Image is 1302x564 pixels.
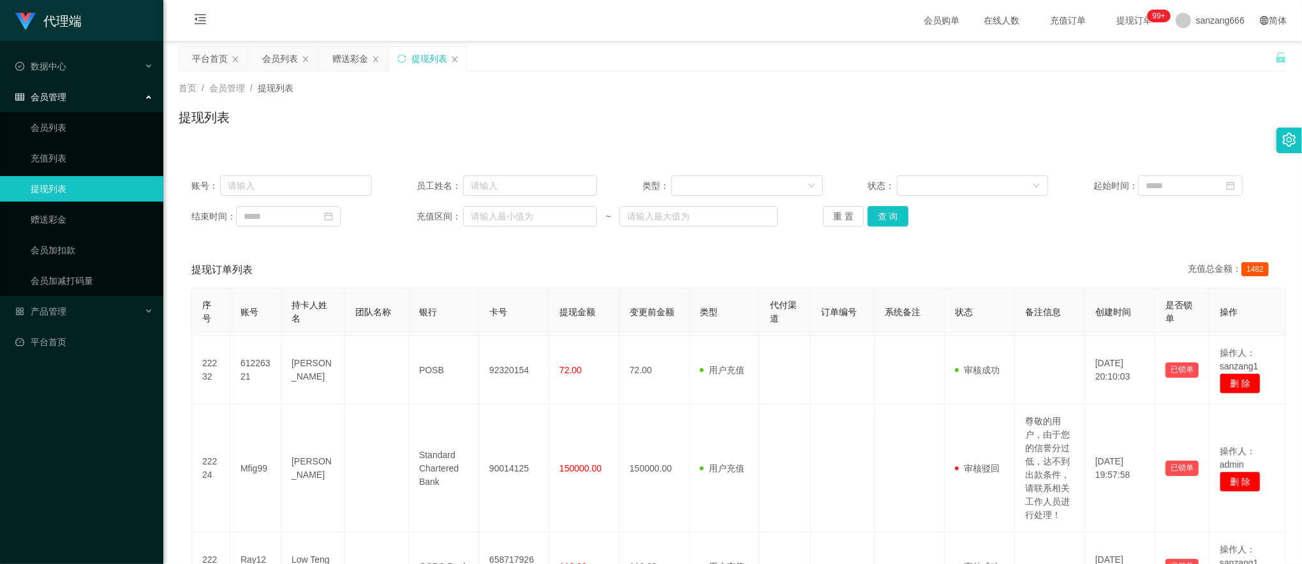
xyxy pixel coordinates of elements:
span: 会员管理 [209,83,245,93]
button: 已锁单 [1165,362,1199,378]
td: 72.00 [619,336,690,404]
td: 22232 [192,336,230,404]
span: 银行 [419,307,437,317]
i: 图标: table [15,93,24,101]
span: 序号 [202,300,211,323]
a: 会员列表 [31,115,153,140]
div: 提现列表 [411,47,447,71]
span: 账号： [191,179,220,193]
span: 充值区间： [417,210,463,223]
sup: 1159 [1148,10,1171,22]
span: 充值订单 [1044,16,1093,25]
i: 图标: appstore-o [15,307,24,316]
i: 图标: sync [397,54,406,63]
i: 图标: calendar [1226,181,1235,190]
span: 操作人：sanzang1 [1220,348,1259,371]
span: 审核驳回 [955,463,1000,473]
span: 72.00 [559,365,582,375]
span: 订单编号 [821,307,857,317]
i: 图标: down [1033,182,1040,191]
i: 图标: global [1260,16,1269,25]
span: 数据中心 [15,61,66,71]
span: 类型： [642,179,671,193]
a: 图标: dashboard平台首页 [15,329,153,355]
a: 会员加扣款 [31,237,153,263]
div: 充值总金额： [1188,262,1274,278]
span: 提现金额 [559,307,595,317]
i: 图标: check-circle-o [15,62,24,71]
button: 删 除 [1220,373,1261,394]
div: 平台首页 [192,47,228,71]
span: ~ [597,210,619,223]
span: 持卡人姓名 [292,300,327,323]
td: 22224 [192,404,230,533]
span: 操作 [1220,307,1238,317]
input: 请输入 [220,175,372,196]
img: logo.9652507e.png [15,13,36,31]
td: 150000.00 [619,404,690,533]
span: 类型 [700,307,718,317]
span: 审核成功 [955,365,1000,375]
span: 创建时间 [1095,307,1131,317]
td: 尊敬的用户，由于您的信誉分过低，达不到出款条件，请联系相关工作人员进行处理！ [1015,404,1085,533]
td: 90014125 [479,404,549,533]
span: 150000.00 [559,463,602,473]
span: 用户充值 [700,463,744,473]
h1: 代理端 [43,1,82,41]
i: 图标: close [232,56,239,63]
span: 状态： [868,179,897,193]
span: 在线人数 [978,16,1026,25]
td: Mfig99 [230,404,281,533]
span: / [250,83,253,93]
span: 卡号 [489,307,507,317]
a: 会员加减打码量 [31,268,153,293]
td: [PERSON_NAME] [281,336,345,404]
td: [DATE] 19:57:58 [1085,404,1155,533]
span: 提现订单 [1111,16,1159,25]
td: Standard Chartered Bank [409,404,479,533]
span: 结束时间： [191,210,236,223]
a: 提现列表 [31,176,153,202]
span: 员工姓名： [417,179,463,193]
div: 会员列表 [262,47,298,71]
span: 代付渠道 [770,300,797,323]
span: 1482 [1241,262,1269,276]
i: 图标: menu-fold [179,1,222,41]
input: 请输入 [463,175,598,196]
span: 提现订单列表 [191,262,253,278]
span: 提现列表 [258,83,293,93]
td: [PERSON_NAME] [281,404,345,533]
span: 是否锁单 [1165,300,1192,323]
a: 代理端 [15,15,82,26]
span: 系统备注 [885,307,921,317]
td: [DATE] 20:10:03 [1085,336,1155,404]
i: 图标: calendar [324,212,333,221]
button: 已锁单 [1165,461,1199,476]
td: 92320154 [479,336,549,404]
input: 请输入最小值为 [463,206,598,226]
span: 状态 [955,307,973,317]
button: 查 询 [868,206,908,226]
button: 重 置 [823,206,864,226]
input: 请输入最大值为 [619,206,778,226]
td: POSB [409,336,479,404]
h1: 提现列表 [179,108,230,127]
span: 会员管理 [15,92,66,102]
a: 充值列表 [31,145,153,171]
i: 图标: close [372,56,380,63]
span: / [202,83,204,93]
div: 赠送彩金 [332,47,368,71]
span: 团队名称 [355,307,391,317]
span: 变更前金额 [630,307,674,317]
i: 图标: close [451,56,459,63]
span: 用户充值 [700,365,744,375]
span: 首页 [179,83,196,93]
i: 图标: setting [1282,133,1296,147]
span: 备注信息 [1025,307,1061,317]
span: 账号 [240,307,258,317]
span: 产品管理 [15,306,66,316]
button: 删 除 [1220,471,1261,492]
i: 图标: unlock [1275,52,1287,63]
i: 图标: down [808,182,815,191]
span: 起始时间： [1093,179,1138,193]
